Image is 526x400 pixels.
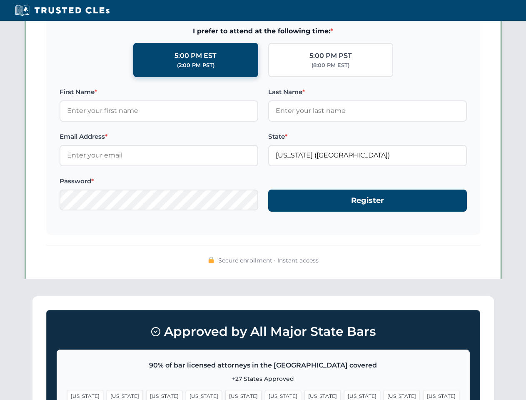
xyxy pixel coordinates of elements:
[67,374,459,383] p: +27 States Approved
[12,4,112,17] img: Trusted CLEs
[208,257,214,263] img: 🔒
[218,256,319,265] span: Secure enrollment • Instant access
[312,61,349,70] div: (8:00 PM EST)
[60,100,258,121] input: Enter your first name
[268,87,467,97] label: Last Name
[268,132,467,142] label: State
[268,100,467,121] input: Enter your last name
[57,320,470,343] h3: Approved by All Major State Bars
[268,145,467,166] input: Florida (FL)
[309,50,352,61] div: 5:00 PM PST
[60,145,258,166] input: Enter your email
[268,190,467,212] button: Register
[60,176,258,186] label: Password
[67,360,459,371] p: 90% of bar licensed attorneys in the [GEOGRAPHIC_DATA] covered
[60,26,467,37] span: I prefer to attend at the following time:
[60,132,258,142] label: Email Address
[60,87,258,97] label: First Name
[175,50,217,61] div: 5:00 PM EST
[177,61,214,70] div: (2:00 PM PST)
